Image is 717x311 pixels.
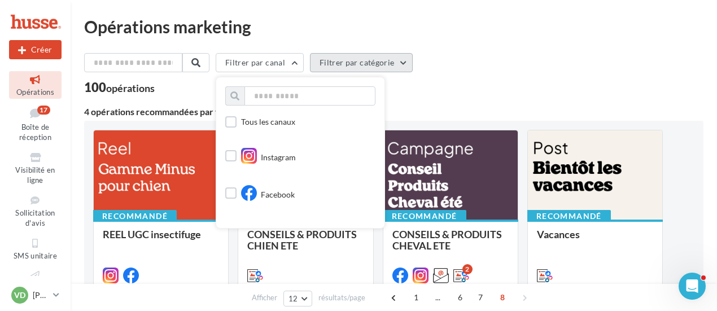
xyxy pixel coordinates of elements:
a: Sollicitation d'avis [9,192,62,230]
span: CONSEILS & PRODUITS CHIEN ETE [247,228,357,252]
div: Opérations marketing [84,18,703,35]
button: Créer [9,40,62,59]
div: Recommandé [93,210,177,222]
div: Recommandé [527,210,611,222]
div: Nouvelle campagne [9,40,62,59]
div: opérations [106,83,155,93]
span: ... [429,288,447,306]
a: SMS unitaire [9,235,62,262]
a: Boîte de réception17 [9,103,62,144]
div: 2 [462,264,473,274]
span: résultats/page [318,292,365,303]
p: [PERSON_NAME] [33,290,49,301]
span: 12 [288,294,298,303]
span: Tous les canaux [241,117,295,126]
button: Filtrer par canal [216,53,304,72]
span: Instagram [261,152,296,163]
span: Facebook [261,189,295,200]
span: Sollicitation d'avis [15,208,55,228]
button: Filtrer par catégorie [310,53,413,72]
span: REEL UGC insectifuge [103,228,201,240]
div: 100 [84,81,155,94]
button: 12 [283,291,312,306]
span: VD [14,290,25,301]
span: CONSEILS & PRODUITS CHEVAL ETE [392,228,502,252]
span: Boîte de réception [19,122,51,142]
a: Campagnes [9,267,62,295]
span: SMS unitaire [14,251,57,260]
div: Recommandé [383,210,466,222]
a: Visibilité en ligne [9,149,62,187]
iframe: Intercom live chat [679,273,706,300]
span: 1 [407,288,425,306]
a: Opérations [9,71,62,99]
span: 8 [493,288,511,306]
span: Opérations [16,87,54,97]
div: 4 opérations recommandées par votre enseigne [84,107,703,116]
div: 17 [37,106,50,115]
span: Vacances [537,228,580,240]
span: 6 [451,288,469,306]
span: Visibilité en ligne [15,165,55,185]
span: Afficher [252,292,277,303]
a: VD [PERSON_NAME] [9,284,62,306]
span: 7 [471,288,489,306]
